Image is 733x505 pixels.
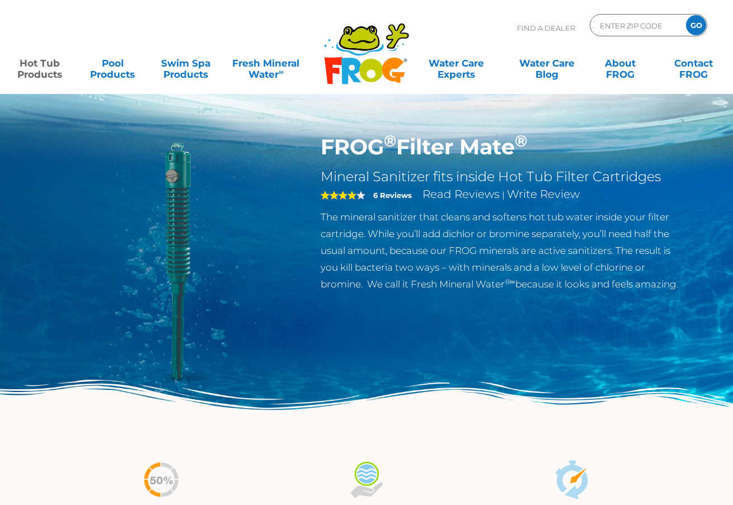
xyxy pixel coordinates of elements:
[48,134,304,390] img: hot-tub-product-filter-frog.png
[84,52,142,74] a: PoolProducts
[384,131,396,150] sup: ®
[505,277,515,286] sup: ®∞
[347,460,386,499] img: icon-soft-feeling
[321,191,356,200] span: 4
[321,134,686,160] h1: FROG Filter Mate
[279,68,284,76] sup: ∞
[157,52,214,74] a: Swim SpaProducts
[592,52,649,74] a: AboutFROG
[519,52,576,74] a: Water CareBlog
[321,209,686,292] p: The mineral sanitizer that cleans and softens hot tub water inside your filter cartridge. While y...
[142,460,181,499] img: icon-50percent-less
[515,131,527,150] sup: ®
[11,52,68,74] a: Hot TubProducts
[422,187,500,201] a: Read Reviews
[231,52,302,74] a: Fresh MineralWater∞
[552,460,591,499] img: icon-set-and-forget
[517,14,575,42] p: Find A Dealer
[373,191,412,200] strong: 6 Reviews
[599,17,674,34] input: Zip Code Form
[502,190,505,200] span: |
[507,187,580,201] a: Write Review
[686,15,706,35] input: GO
[665,52,722,74] a: ContactFROG
[321,168,686,185] h2: Mineral Sanitizer fits inside Hot Tub Filter Cartridges
[410,52,502,74] a: Water CareExperts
